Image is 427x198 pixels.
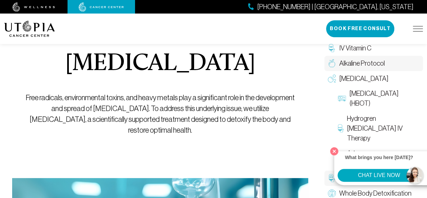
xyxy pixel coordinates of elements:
span: Hydrogren [MEDICAL_DATA] IV Therapy [347,114,420,143]
h1: [MEDICAL_DATA] [65,52,255,76]
img: cancer center [79,2,124,12]
span: IV Vitamin C [339,43,371,53]
img: logo [4,21,55,37]
img: Whole Body Detoxification [328,189,336,197]
span: [MEDICAL_DATA] (HBOT) [349,89,420,108]
a: Hydrogren [MEDICAL_DATA] IV Therapy [335,111,423,146]
a: IV Vitamin C [324,41,423,56]
strong: What brings you here [DATE]? [345,155,413,160]
img: Hydrogren Peroxide IV Therapy [338,124,344,132]
img: IV Vitamin C [328,44,336,52]
span: Alkaline Protocol [339,59,385,68]
a: Intravenous [MEDICAL_DATA] [335,146,423,171]
p: Free radicals, environmental toxins, and heavy metals play a significant role in the development ... [26,92,295,136]
img: Chelation Therapy [328,174,336,182]
a: [MEDICAL_DATA] [324,71,423,86]
button: Book Free Consult [326,20,394,37]
button: Close [328,146,340,157]
img: Hyperbaric Oxygen Therapy (HBOT) [338,94,346,103]
img: Oxygen Therapy [328,74,336,83]
span: Intravenous [MEDICAL_DATA] [348,148,420,168]
img: Alkaline Protocol [328,59,336,67]
a: [MEDICAL_DATA] [324,171,423,186]
button: CHAT LIVE NOW [338,169,420,182]
span: [MEDICAL_DATA] [339,74,389,84]
img: icon-hamburger [413,26,423,31]
a: Alkaline Protocol [324,56,423,71]
img: wellness [12,2,55,12]
a: [MEDICAL_DATA] (HBOT) [335,86,423,111]
a: [PHONE_NUMBER] | [GEOGRAPHIC_DATA], [US_STATE] [248,2,413,12]
span: [PHONE_NUMBER] | [GEOGRAPHIC_DATA], [US_STATE] [257,2,413,12]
